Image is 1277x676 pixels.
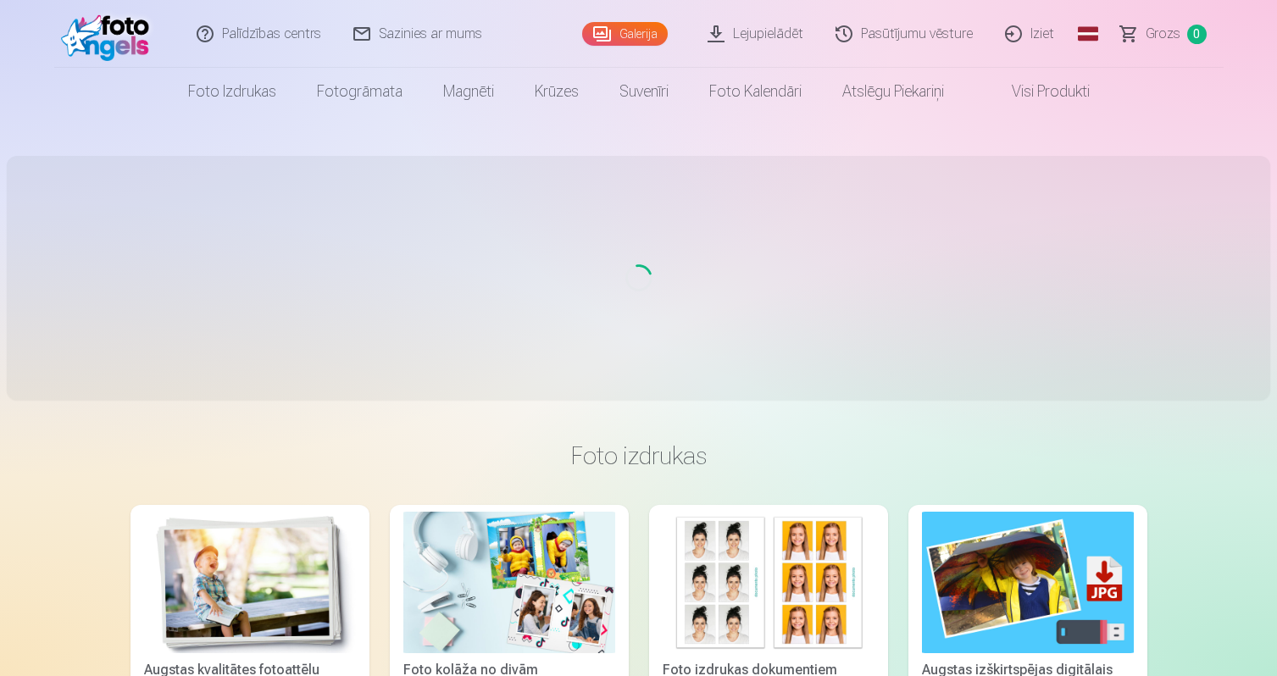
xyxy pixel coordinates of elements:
a: Suvenīri [599,68,689,115]
img: /fa1 [61,7,158,61]
a: Krūzes [514,68,599,115]
span: Grozs [1146,24,1180,44]
img: Foto kolāža no divām fotogrāfijām [403,512,615,653]
a: Fotogrāmata [297,68,423,115]
span: 0 [1187,25,1207,44]
img: Augstas kvalitātes fotoattēlu izdrukas [144,512,356,653]
a: Visi produkti [964,68,1110,115]
a: Foto izdrukas [168,68,297,115]
h3: Foto izdrukas [144,441,1134,471]
a: Galerija [582,22,668,46]
img: Augstas izšķirtspējas digitālais fotoattēls JPG formātā [922,512,1134,653]
a: Magnēti [423,68,514,115]
img: Foto izdrukas dokumentiem [663,512,874,653]
a: Atslēgu piekariņi [822,68,964,115]
a: Foto kalendāri [689,68,822,115]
